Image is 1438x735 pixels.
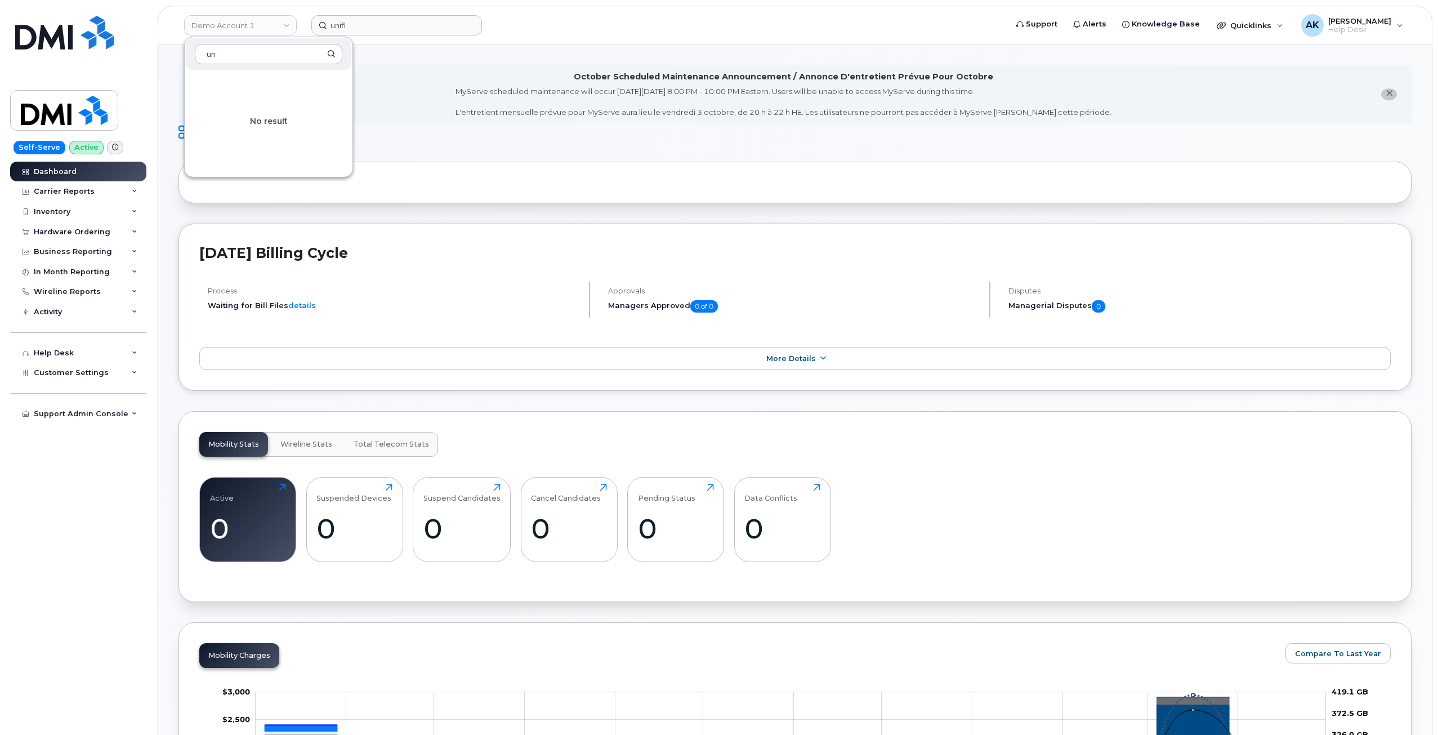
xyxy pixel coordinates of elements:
[608,287,980,295] h4: Approvals
[690,300,718,313] span: 0 of 0
[531,484,601,502] div: Cancel Candidates
[210,512,286,545] div: 0
[210,484,286,556] a: Active0
[222,715,250,724] tspan: $2,500
[222,687,250,696] tspan: $3,000
[574,71,993,83] div: October Scheduled Maintenance Announcement / Annonce D'entretient Prévue Pour Octobre
[531,512,607,545] div: 0
[185,71,352,172] div: No result
[280,440,332,449] span: Wireline Stats
[638,484,714,556] a: Pending Status0
[222,715,250,724] g: $0
[744,484,797,502] div: Data Conflicts
[455,86,1111,118] div: MyServe scheduled maintenance will occur [DATE][DATE] 8:00 PM - 10:00 PM Eastern. Users will be u...
[316,512,392,545] div: 0
[1332,709,1368,718] tspan: 372.5 GB
[423,484,501,556] a: Suspend Candidates0
[531,484,607,556] a: Cancel Candidates0
[1332,687,1368,696] tspan: 419.1 GB
[1008,287,1391,295] h4: Disputes
[766,354,816,363] span: More Details
[316,484,391,502] div: Suspended Devices
[210,484,234,502] div: Active
[423,484,501,502] div: Suspend Candidates
[423,512,501,545] div: 0
[1285,643,1391,663] button: Compare To Last Year
[195,44,342,64] input: Search
[208,287,579,295] h4: Process
[608,300,980,313] h5: Managers Approved
[288,301,316,310] a: details
[744,484,820,556] a: Data Conflicts0
[1092,300,1105,313] span: 0
[638,484,695,502] div: Pending Status
[638,512,714,545] div: 0
[1295,648,1381,659] span: Compare To Last Year
[1008,300,1391,313] h5: Managerial Disputes
[744,512,820,545] div: 0
[222,687,250,696] g: $0
[1381,88,1397,100] button: close notification
[354,440,429,449] span: Total Telecom Stats
[208,300,579,311] li: Waiting for Bill Files
[199,244,1391,261] h2: [DATE] Billing Cycle
[316,484,392,556] a: Suspended Devices0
